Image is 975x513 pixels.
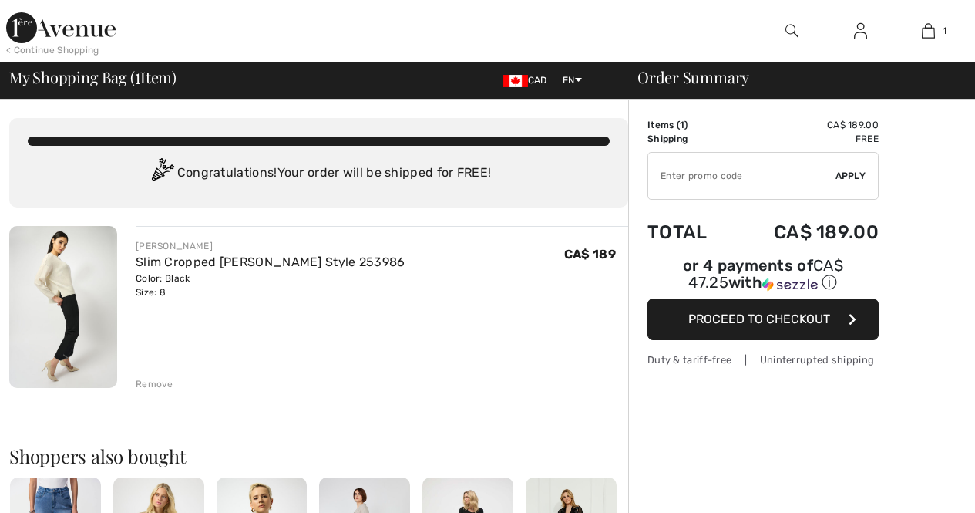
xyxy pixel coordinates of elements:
td: CA$ 189.00 [731,206,879,258]
span: 1 [680,120,684,130]
span: CAD [503,75,553,86]
img: My Info [854,22,867,40]
img: 1ère Avenue [6,12,116,43]
td: Total [647,206,731,258]
img: Slim Cropped Jean Style 253986 [9,226,117,388]
div: < Continue Shopping [6,43,99,57]
span: 1 [943,24,946,38]
img: Canadian Dollar [503,75,528,87]
span: EN [563,75,582,86]
span: CA$ 189 [564,247,616,262]
td: CA$ 189.00 [731,118,879,132]
img: search the website [785,22,798,40]
td: Free [731,132,879,146]
span: My Shopping Bag ( Item) [9,69,177,85]
a: 1 [895,22,962,40]
span: Apply [835,169,866,183]
a: Sign In [842,22,879,41]
button: Proceed to Checkout [647,299,879,340]
img: My Bag [922,22,935,40]
div: Color: Black Size: 8 [136,272,405,299]
div: [PERSON_NAME] [136,239,405,253]
span: 1 [135,66,140,86]
span: CA$ 47.25 [688,256,843,292]
div: Order Summary [619,69,966,85]
img: Congratulation2.svg [146,158,177,189]
div: or 4 payments of with [647,258,879,293]
div: Remove [136,377,173,391]
td: Shipping [647,132,731,146]
input: Promo code [648,153,835,199]
img: Sezzle [762,278,818,292]
div: Duty & tariff-free | Uninterrupted shipping [647,353,879,367]
div: Congratulations! Your order will be shipped for FREE! [28,158,610,189]
div: or 4 payments ofCA$ 47.25withSezzle Click to learn more about Sezzle [647,258,879,299]
td: Items ( ) [647,118,731,132]
span: Proceed to Checkout [688,312,830,326]
h2: Shoppers also bought [9,447,628,465]
a: Slim Cropped [PERSON_NAME] Style 253986 [136,255,405,269]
